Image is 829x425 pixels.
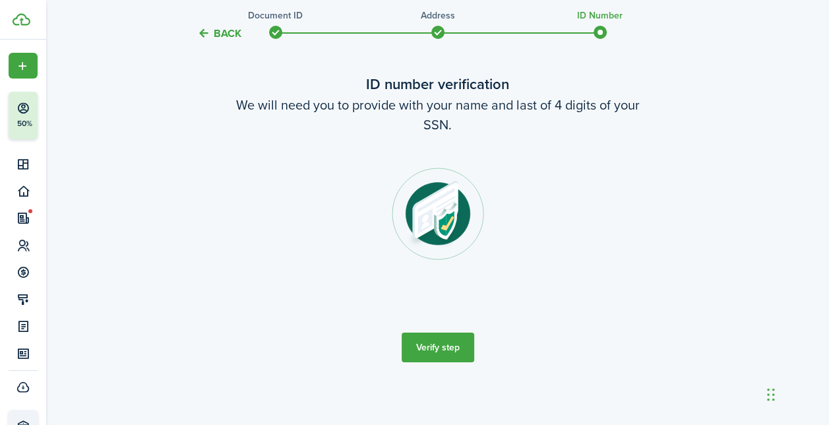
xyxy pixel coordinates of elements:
[609,282,829,425] iframe: Chat Widget
[402,333,474,362] button: Verify step
[197,26,241,40] button: Back
[9,53,38,79] button: Open menu
[161,73,715,95] wizard-step-header-title: ID number verification
[248,9,303,22] stepper-dot-title: Document ID
[767,375,775,414] div: Drag
[16,118,33,129] p: 50%
[421,9,455,22] stepper-dot-title: Address
[577,9,623,22] stepper-dot-title: ID Number
[392,168,484,260] img: ID number step
[13,13,30,26] img: TenantCloud
[9,92,118,139] button: 50%
[161,95,715,135] wizard-step-header-description: We will need you to provide with your name and last of 4 digits of your SSN.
